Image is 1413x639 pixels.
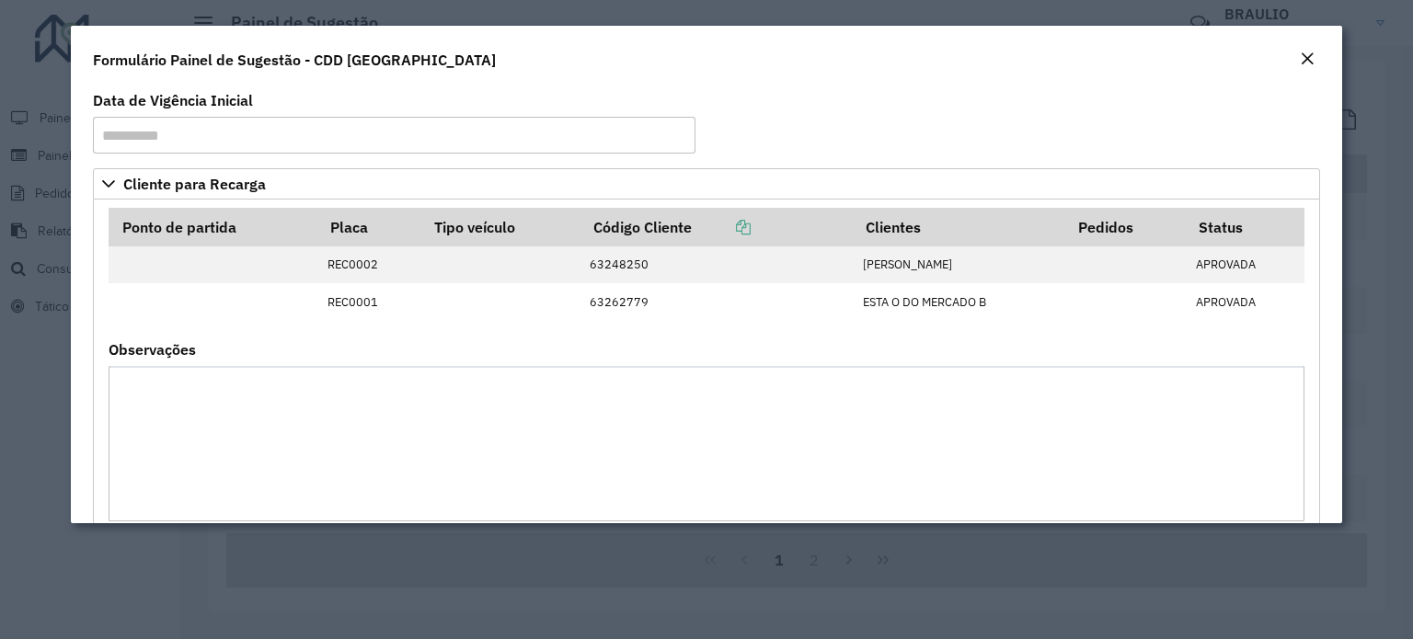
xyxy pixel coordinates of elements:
label: Observações [109,338,196,360]
th: Ponto de partida [109,208,317,246]
a: Copiar [692,218,751,236]
td: 63262779 [580,283,853,320]
th: Pedidos [1066,208,1187,246]
td: [PERSON_NAME] [853,246,1065,283]
th: Clientes [853,208,1065,246]
th: Código Cliente [580,208,853,246]
h4: Formulário Painel de Sugestão - CDD [GEOGRAPHIC_DATA] [93,49,496,71]
a: Cliente para Recarga [93,168,1320,200]
td: ESTA O DO MERCADO B [853,283,1065,320]
td: REC0001 [317,283,421,320]
td: REC0002 [317,246,421,283]
em: Fechar [1300,51,1315,66]
th: Tipo veículo [422,208,580,246]
td: 63248250 [580,246,853,283]
td: APROVADA [1186,246,1304,283]
span: Cliente para Recarga [123,177,266,191]
td: APROVADA [1186,283,1304,320]
th: Placa [317,208,421,246]
label: Data de Vigência Inicial [93,89,253,111]
th: Status [1186,208,1304,246]
button: Close [1294,48,1320,72]
div: Cliente para Recarga [93,200,1320,611]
